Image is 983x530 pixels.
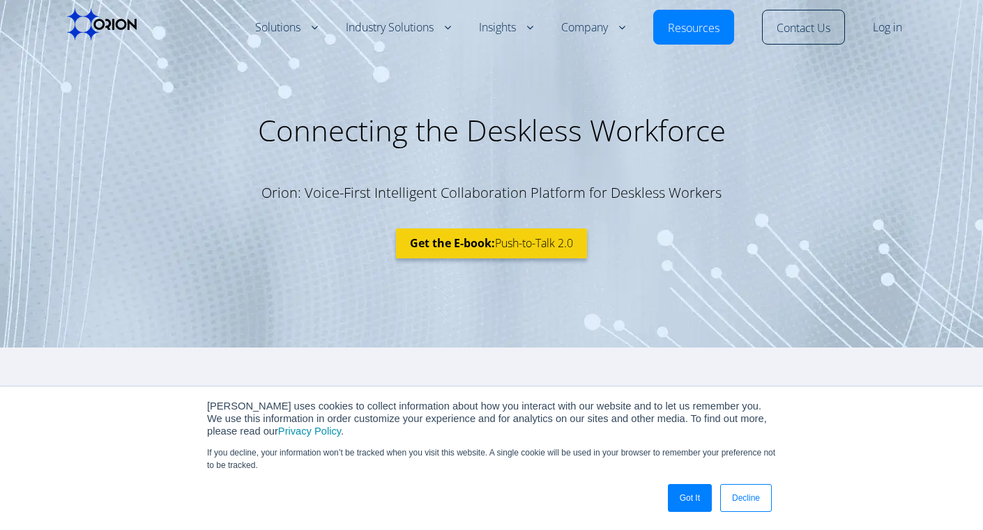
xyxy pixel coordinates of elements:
span: [PERSON_NAME] uses cookies to collect information about how you interact with our website and to ... [207,400,767,437]
img: Orion labs Black logo [67,8,137,40]
a: Got It [668,484,712,512]
a: Privacy Policy [278,426,341,437]
a: Insights [479,20,533,36]
a: Log in [873,20,902,36]
iframe: Chat Widget [913,463,983,530]
h6: Orion: Voice-First Intelligent Collaboration Platform for Deskless Workers [7,186,976,200]
b: Get the E-book: [410,235,495,251]
a: Resources [668,20,719,37]
p: If you decline, your information won’t be tracked when you visit this website. A single cookie wi... [207,446,776,471]
a: Solutions [255,20,318,36]
h1: Connecting the Deskless Workforce [7,112,976,148]
a: Company [561,20,625,36]
a: Decline [720,484,772,512]
a: Contact Us [777,20,830,37]
a: Industry Solutions [346,20,451,36]
a: Get the E-book:Push-to-Talk 2.0 [396,228,587,258]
